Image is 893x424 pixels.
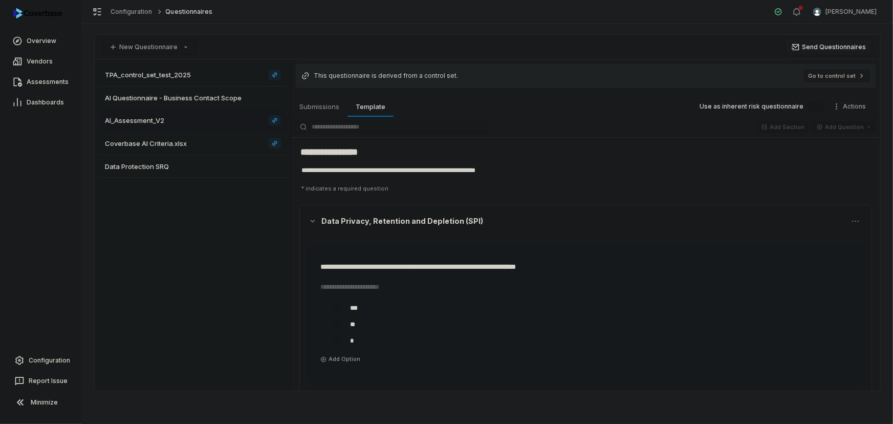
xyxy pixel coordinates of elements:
[316,353,364,366] button: Add Option
[103,39,196,55] button: New Questionnaire
[269,115,281,125] a: AI_Assessment_V2
[105,93,242,102] span: AI Questionnaire - Business Contact Scope
[99,132,287,155] a: Coverbase AI Criteria.xlsx
[27,98,64,107] span: Dashboards
[13,8,62,18] img: logo-D7KZi-bG.svg
[105,116,164,125] span: AI_Assessment_V2
[105,162,169,171] span: Data Protection SRQ
[2,32,79,50] a: Overview
[29,377,68,385] span: Report Issue
[786,39,872,55] button: Send Questionnaires
[269,70,281,80] a: TPA_control_set_test_2025
[99,109,287,132] a: AI_Assessment_V2
[4,351,77,370] a: Configuration
[825,8,877,16] span: [PERSON_NAME]
[99,155,287,178] a: Data Protection SRQ
[29,356,70,365] span: Configuration
[2,73,79,91] a: Assessments
[111,8,153,16] a: Configuration
[27,57,53,66] span: Vendors
[31,398,58,407] span: Minimize
[105,70,191,79] span: TPA_control_set_test_2025
[99,63,287,87] a: TPA_control_set_test_2025
[105,139,187,148] span: Coverbase AI Criteria.xlsx
[295,100,343,113] span: Submissions
[4,392,77,413] button: Minimize
[166,8,213,16] span: Questionnaires
[297,181,874,197] p: * indicates a required question
[27,78,69,86] span: Assessments
[2,52,79,71] a: Vendors
[27,37,56,45] span: Overview
[4,372,77,390] button: Report Issue
[700,102,803,111] label: Use as inherent risk questionnaire
[2,93,79,112] a: Dashboards
[813,8,821,16] img: Nic Weilbacher avatar
[804,70,870,82] button: Go to control set
[807,4,883,19] button: Nic Weilbacher avatar[PERSON_NAME]
[269,138,281,149] a: Coverbase AI Criteria.xlsx
[321,216,844,226] h2: Data Privacy, Retention and Depletion (SPI)
[99,87,287,109] a: AI Questionnaire - Business Contact Scope
[352,100,389,113] span: Template
[314,72,458,80] span: This questionnaire is derived from a control set.
[830,99,872,114] button: More actions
